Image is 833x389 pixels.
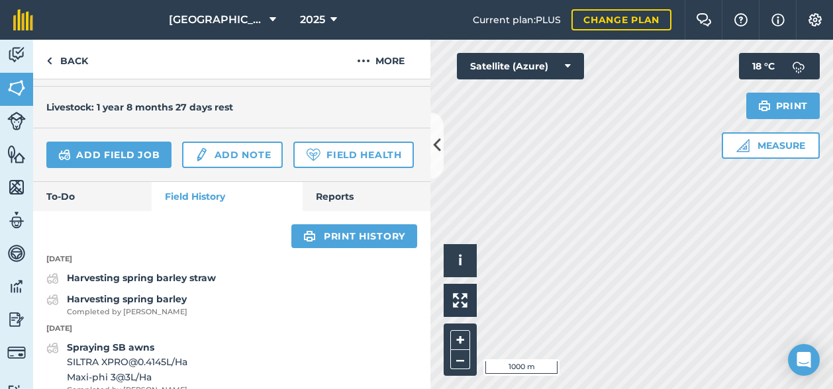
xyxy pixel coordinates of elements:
[739,53,820,79] button: 18 °C
[67,355,187,369] span: SILTRA XPRO @ 0.4145 L / Ha
[46,53,52,69] img: svg+xml;base64,PHN2ZyB4bWxucz0iaHR0cDovL3d3dy53My5vcmcvMjAwMC9zdmciIHdpZHRoPSI5IiBoZWlnaHQ9IjI0Ii...
[46,292,59,308] img: svg+xml;base64,PD94bWwgdmVyc2lvbj0iMS4wIiBlbmNvZGluZz0idXRmLTgiPz4KPCEtLSBHZW5lcmF0b3I6IEFkb2JlIE...
[7,210,26,230] img: svg+xml;base64,PD94bWwgdmVyc2lvbj0iMS4wIiBlbmNvZGluZz0idXRmLTgiPz4KPCEtLSBHZW5lcmF0b3I6IEFkb2JlIE...
[58,147,71,163] img: svg+xml;base64,PD94bWwgdmVyc2lvbj0iMS4wIiBlbmNvZGluZz0idXRmLTgiPz4KPCEtLSBHZW5lcmF0b3I6IEFkb2JlIE...
[696,13,712,26] img: Two speech bubbles overlapping with the left bubble in the forefront
[722,132,820,159] button: Measure
[291,224,417,248] a: Print history
[7,144,26,164] img: svg+xml;base64,PHN2ZyB4bWxucz0iaHR0cDovL3d3dy53My5vcmcvMjAwMC9zdmciIHdpZHRoPSI1NiIgaGVpZ2h0PSI2MC...
[67,306,187,318] span: Completed by [PERSON_NAME]
[357,53,370,69] img: svg+xml;base64,PHN2ZyB4bWxucz0iaHR0cDovL3d3dy53My5vcmcvMjAwMC9zdmciIHdpZHRoPSIyMCIgaGVpZ2h0PSIyNC...
[736,139,750,152] img: Ruler icon
[33,40,101,79] a: Back
[7,243,26,263] img: svg+xml;base64,PD94bWwgdmVyc2lvbj0iMS4wIiBlbmNvZGluZz0idXRmLTgiPz4KPCEtLSBHZW5lcmF0b3I6IEFkb2JlIE...
[7,277,26,296] img: svg+xml;base64,PD94bWwgdmVyc2lvbj0iMS4wIiBlbmNvZGluZz0idXRmLTgiPz4KPCEtLSBHZW5lcmF0b3I6IEFkb2JlIE...
[46,142,171,168] a: Add field job
[571,9,671,30] a: Change plan
[33,323,430,335] p: [DATE]
[67,370,187,384] span: Maxi-phi 3 @ 3 L / Ha
[46,271,216,286] a: Harvesting spring barley straw
[785,53,812,79] img: svg+xml;base64,PD94bWwgdmVyc2lvbj0iMS4wIiBlbmNvZGluZz0idXRmLTgiPz4KPCEtLSBHZW5lcmF0b3I6IEFkb2JlIE...
[7,343,26,362] img: svg+xml;base64,PD94bWwgdmVyc2lvbj0iMS4wIiBlbmNvZGluZz0idXRmLTgiPz4KPCEtLSBHZW5lcmF0b3I6IEFkb2JlIE...
[194,147,209,163] img: svg+xml;base64,PD94bWwgdmVyc2lvbj0iMS4wIiBlbmNvZGluZz0idXRmLTgiPz4KPCEtLSBHZW5lcmF0b3I6IEFkb2JlIE...
[807,13,823,26] img: A cog icon
[758,98,771,114] img: svg+xml;base64,PHN2ZyB4bWxucz0iaHR0cDovL3d3dy53My5vcmcvMjAwMC9zdmciIHdpZHRoPSIxOSIgaGVpZ2h0PSIyNC...
[752,53,775,79] span: 18 ° C
[450,350,470,369] button: –
[169,12,264,28] span: [GEOGRAPHIC_DATA]
[7,45,26,65] img: svg+xml;base64,PD94bWwgdmVyc2lvbj0iMS4wIiBlbmNvZGluZz0idXRmLTgiPz4KPCEtLSBHZW5lcmF0b3I6IEFkb2JlIE...
[67,341,154,353] strong: Spraying SB awns
[33,253,430,265] p: [DATE]
[453,293,467,308] img: Four arrows, one pointing top left, one top right, one bottom right and the last bottom left
[7,177,26,197] img: svg+xml;base64,PHN2ZyB4bWxucz0iaHR0cDovL3d3dy53My5vcmcvMjAwMC9zdmciIHdpZHRoPSI1NiIgaGVpZ2h0PSI2MC...
[444,244,477,277] button: i
[771,12,785,28] img: svg+xml;base64,PHN2ZyB4bWxucz0iaHR0cDovL3d3dy53My5vcmcvMjAwMC9zdmciIHdpZHRoPSIxNyIgaGVpZ2h0PSIxNy...
[46,101,233,113] h4: Livestock: 1 year 8 months 27 days rest
[152,182,302,211] a: Field History
[13,9,33,30] img: fieldmargin Logo
[33,182,152,211] a: To-Do
[46,340,59,356] img: svg+xml;base64,PD94bWwgdmVyc2lvbj0iMS4wIiBlbmNvZGluZz0idXRmLTgiPz4KPCEtLSBHZW5lcmF0b3I6IEFkb2JlIE...
[746,93,820,119] button: Print
[450,330,470,350] button: +
[7,112,26,130] img: svg+xml;base64,PD94bWwgdmVyc2lvbj0iMS4wIiBlbmNvZGluZz0idXRmLTgiPz4KPCEtLSBHZW5lcmF0b3I6IEFkb2JlIE...
[46,271,59,286] img: svg+xml;base64,PD94bWwgdmVyc2lvbj0iMS4wIiBlbmNvZGluZz0idXRmLTgiPz4KPCEtLSBHZW5lcmF0b3I6IEFkb2JlIE...
[67,272,216,284] strong: Harvesting spring barley straw
[733,13,749,26] img: A question mark icon
[67,293,187,305] strong: Harvesting spring barley
[46,292,187,318] a: Harvesting spring barleyCompleted by [PERSON_NAME]
[473,13,561,27] span: Current plan : PLUS
[7,78,26,98] img: svg+xml;base64,PHN2ZyB4bWxucz0iaHR0cDovL3d3dy53My5vcmcvMjAwMC9zdmciIHdpZHRoPSI1NiIgaGVpZ2h0PSI2MC...
[293,142,413,168] a: Field Health
[457,53,584,79] button: Satellite (Azure)
[300,12,325,28] span: 2025
[788,344,820,376] div: Open Intercom Messenger
[182,142,283,168] a: Add note
[331,40,430,79] button: More
[303,182,430,211] a: Reports
[303,228,316,244] img: svg+xml;base64,PHN2ZyB4bWxucz0iaHR0cDovL3d3dy53My5vcmcvMjAwMC9zdmciIHdpZHRoPSIxOSIgaGVpZ2h0PSIyNC...
[458,252,462,269] span: i
[7,310,26,329] img: svg+xml;base64,PD94bWwgdmVyc2lvbj0iMS4wIiBlbmNvZGluZz0idXRmLTgiPz4KPCEtLSBHZW5lcmF0b3I6IEFkb2JlIE...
